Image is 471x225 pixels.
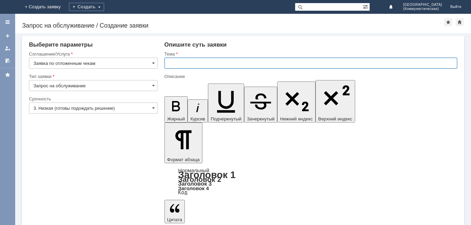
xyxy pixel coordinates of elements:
span: Зачеркнутый [247,116,274,121]
span: Жирный [167,116,185,121]
a: Мои согласования [2,55,13,66]
a: Код [178,189,188,196]
span: Верхний индекс [318,116,352,121]
button: Нижний индекс [277,81,315,123]
button: Формат абзаца [164,123,202,163]
button: Подчеркнутый [208,84,244,123]
span: Формат абзаца [167,157,200,162]
span: Опишите суть заявки [164,41,227,48]
button: Курсив [188,99,208,123]
button: Жирный [164,96,188,123]
button: Цитата [164,200,185,223]
span: Цитата [167,217,182,222]
div: Создать [69,3,104,11]
div: Тема [164,52,456,56]
button: Зачеркнутый [244,87,277,123]
div: Тип заявки [29,74,156,79]
div: Срочность [29,97,156,101]
a: Заголовок 2 [178,175,221,183]
button: Верхний индекс [315,80,355,123]
div: Формат абзаца [164,168,457,195]
a: Нормальный [178,167,209,173]
div: Добавить в избранное [444,18,452,26]
span: Выберите параметры [29,41,93,48]
span: Подчеркнутый [211,116,241,121]
a: Заголовок 1 [178,169,236,180]
div: Описание [164,74,456,79]
div: Сделать домашней страницей [455,18,464,26]
span: Расширенный поиск [363,3,370,10]
a: Заголовок 4 [178,185,209,191]
span: Курсив [190,116,205,121]
span: [GEOGRAPHIC_DATA] [403,3,442,7]
span: (Коммунистическая) [403,7,442,11]
a: Мои заявки [2,43,13,54]
a: Заголовок 3 [178,180,212,187]
div: Соглашение/Услуга [29,52,156,56]
span: Нижний индекс [280,116,313,121]
a: Создать заявку [2,30,13,41]
div: Запрос на обслуживание / Создание заявки [22,22,444,29]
